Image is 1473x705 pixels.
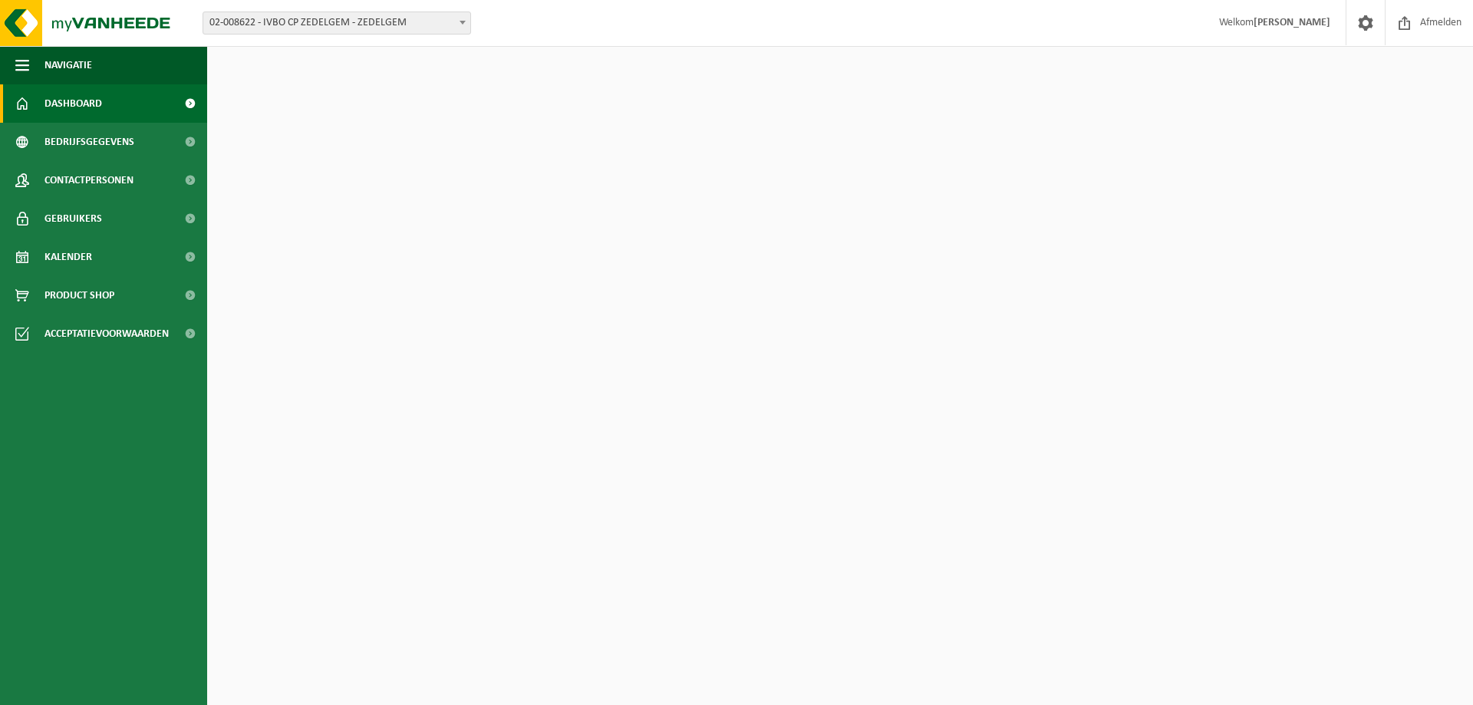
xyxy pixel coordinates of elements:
[44,161,133,199] span: Contactpersonen
[203,12,470,34] span: 02-008622 - IVBO CP ZEDELGEM - ZEDELGEM
[44,276,114,315] span: Product Shop
[203,12,471,35] span: 02-008622 - IVBO CP ZEDELGEM - ZEDELGEM
[44,238,92,276] span: Kalender
[1254,17,1330,28] strong: [PERSON_NAME]
[44,84,102,123] span: Dashboard
[44,46,92,84] span: Navigatie
[44,123,134,161] span: Bedrijfsgegevens
[44,315,169,353] span: Acceptatievoorwaarden
[44,199,102,238] span: Gebruikers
